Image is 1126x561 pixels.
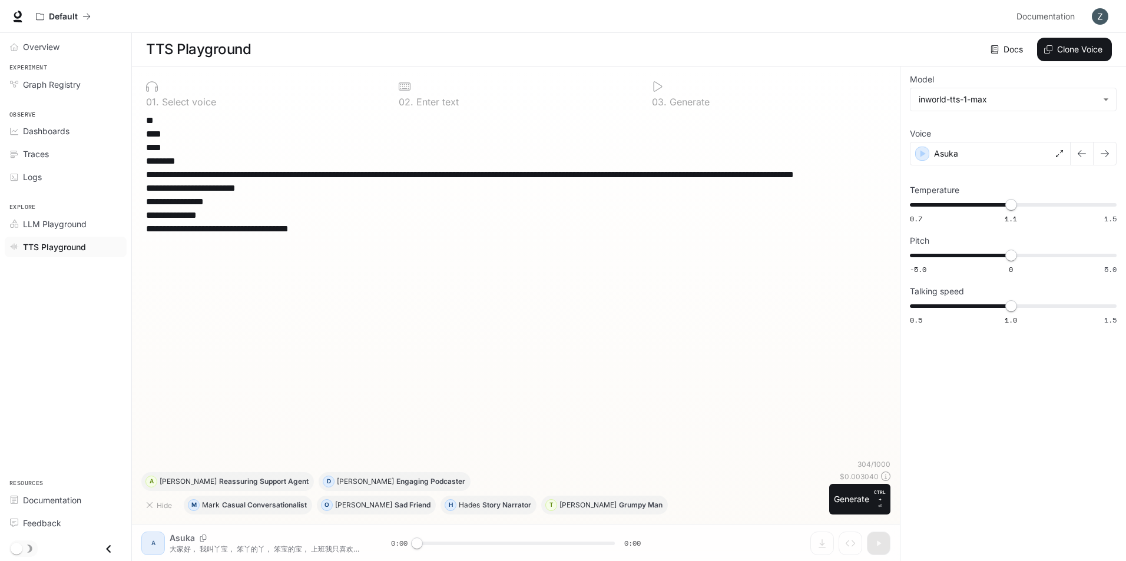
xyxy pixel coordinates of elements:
span: 1.1 [1005,214,1017,224]
a: Documentation [5,490,127,510]
span: 0 [1009,264,1013,274]
a: LLM Playground [5,214,127,234]
button: MMarkCasual Conversationalist [184,496,312,514]
p: 0 3 . [652,97,667,107]
p: [PERSON_NAME] [337,478,394,485]
a: Feedback [5,513,127,533]
p: Reassuring Support Agent [219,478,309,485]
p: Grumpy Man [619,502,663,509]
p: [PERSON_NAME] [335,502,392,509]
p: [PERSON_NAME] [160,478,217,485]
a: Dashboards [5,121,127,141]
button: A[PERSON_NAME]Reassuring Support Agent [141,472,314,491]
span: 0.5 [910,315,922,325]
span: 1.0 [1005,315,1017,325]
a: Traces [5,144,127,164]
p: $ 0.003040 [840,472,879,482]
span: Documentation [23,494,81,506]
div: inworld-tts-1-max [919,94,1097,105]
span: Dashboards [23,125,69,137]
div: T [546,496,557,514]
p: Talking speed [910,287,964,296]
p: Asuka [934,148,958,160]
span: Documentation [1016,9,1075,24]
p: 0 1 . [146,97,159,107]
span: Logs [23,171,42,183]
div: inworld-tts-1-max [910,88,1116,111]
div: A [146,472,157,491]
span: Feedback [23,517,61,529]
p: Hades [459,502,480,509]
p: Pitch [910,237,929,245]
span: Dark mode toggle [11,542,22,555]
span: 1.5 [1104,315,1117,325]
p: [PERSON_NAME] [559,502,617,509]
p: 0 2 . [399,97,413,107]
p: Generate [667,97,710,107]
button: GenerateCTRL +⏎ [829,484,890,514]
button: O[PERSON_NAME]Sad Friend [317,496,436,514]
div: D [323,472,334,491]
a: Docs [988,38,1028,61]
div: M [188,496,199,514]
a: Documentation [1012,5,1084,28]
span: 5.0 [1104,264,1117,274]
p: Story Narrator [482,502,531,509]
p: Engaging Podcaster [396,478,465,485]
button: Close drawer [95,537,122,561]
p: Select voice [159,97,216,107]
a: Overview [5,36,127,57]
p: Voice [910,130,931,138]
span: 1.5 [1104,214,1117,224]
span: TTS Playground [23,241,86,253]
div: O [322,496,332,514]
p: 304 / 1000 [857,459,890,469]
p: Casual Conversationalist [222,502,307,509]
span: Traces [23,148,49,160]
button: T[PERSON_NAME]Grumpy Man [541,496,668,514]
p: ⏎ [874,489,886,510]
p: Default [49,12,78,22]
a: TTS Playground [5,237,127,257]
p: CTRL + [874,489,886,503]
p: Sad Friend [395,502,430,509]
span: Overview [23,41,59,53]
button: Clone Voice [1037,38,1112,61]
h1: TTS Playground [146,38,251,61]
p: Model [910,75,934,84]
p: Enter text [413,97,459,107]
p: Mark [202,502,220,509]
span: Graph Registry [23,78,81,91]
button: Hide [141,496,179,514]
button: All workspaces [31,5,96,28]
img: User avatar [1092,8,1108,25]
p: Temperature [910,186,959,194]
span: 0.7 [910,214,922,224]
button: D[PERSON_NAME]Engaging Podcaster [319,472,471,491]
button: User avatar [1088,5,1112,28]
span: -5.0 [910,264,926,274]
a: Logs [5,167,127,187]
button: HHadesStory Narrator [441,496,536,514]
div: H [445,496,456,514]
span: LLM Playground [23,218,87,230]
a: Graph Registry [5,74,127,95]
